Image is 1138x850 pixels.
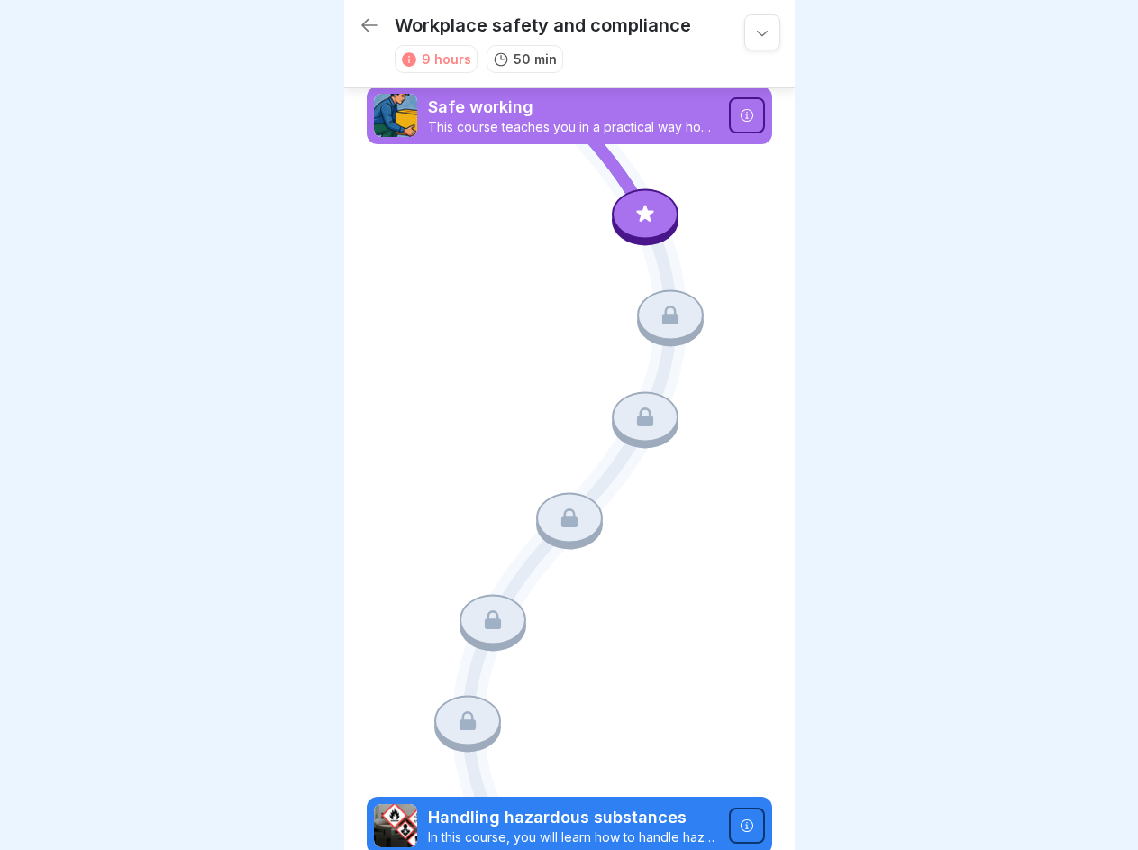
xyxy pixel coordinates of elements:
p: This course teaches you in a practical way how to work ergonomically, recognise and avoid typical... [428,119,718,135]
div: 9 hours [422,50,471,69]
img: ns5fm27uu5em6705ixom0yjt.png [374,94,417,137]
img: ro33qf0i8ndaw7nkfv0stvse.png [374,804,417,847]
p: In this course, you will learn how to handle hazardous substances safely. You will find out what ... [428,829,718,845]
p: Workplace safety and compliance [395,14,691,36]
p: 50 min [514,50,557,69]
p: Safe working [428,96,718,119]
p: Handling hazardous substances [428,806,718,829]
